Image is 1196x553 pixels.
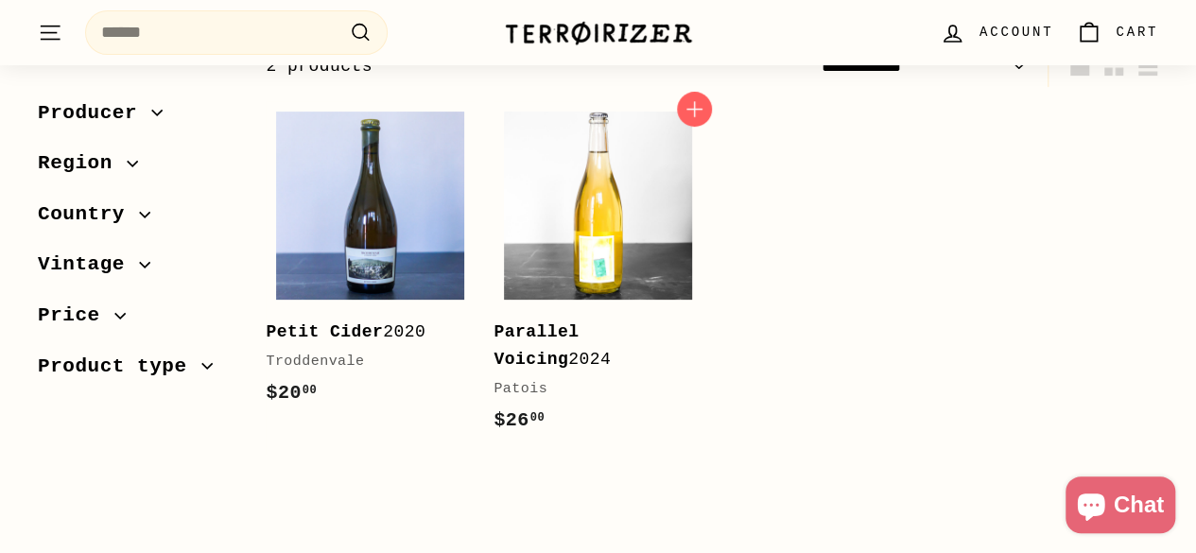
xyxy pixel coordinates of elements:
span: $20 [266,382,317,404]
a: Petit Cider2020Troddenvale [266,101,475,427]
button: Region [38,144,235,195]
inbox-online-store-chat: Shopify online store chat [1060,476,1181,538]
div: Troddenvale [266,351,456,373]
sup: 00 [303,384,317,397]
a: Cart [1065,5,1170,60]
sup: 00 [530,411,545,424]
span: Vintage [38,250,139,282]
span: Price [38,300,114,332]
a: Account [928,5,1065,60]
button: Price [38,295,235,346]
span: Product type [38,351,201,383]
a: Parallel Voicing2024Patois [494,101,702,454]
span: Region [38,148,127,181]
div: 2024 [494,319,684,373]
button: Country [38,194,235,245]
span: Country [38,199,139,231]
button: Product type [38,346,235,397]
span: Account [979,22,1053,43]
div: 2020 [266,319,456,346]
button: Vintage [38,245,235,296]
div: Patois [494,378,684,401]
span: $26 [494,409,545,431]
span: Cart [1116,22,1158,43]
button: Producer [38,93,235,144]
b: Parallel Voicing [494,322,579,369]
div: 2 products [266,53,712,80]
b: Petit Cider [266,322,383,341]
span: Producer [38,97,151,130]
